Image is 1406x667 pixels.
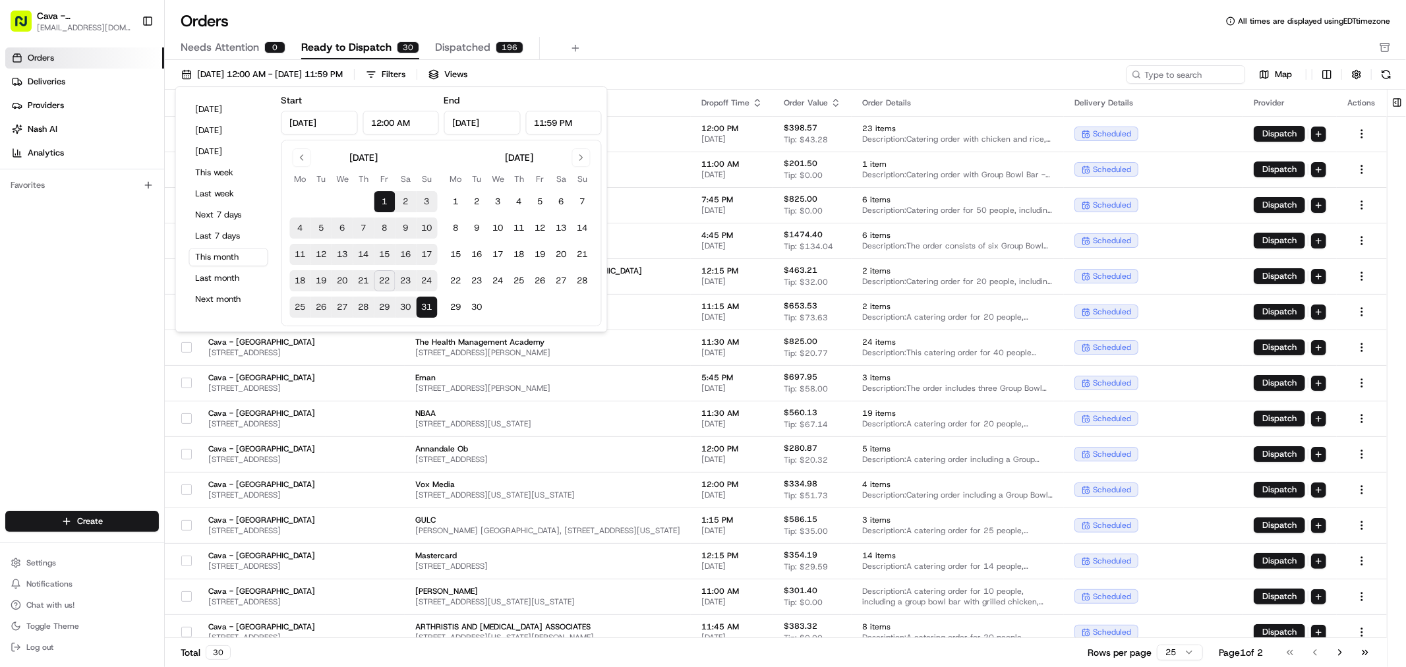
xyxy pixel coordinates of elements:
span: $825.00 [784,194,817,204]
span: [DATE] 12:00 AM - [DATE] 11:59 PM [197,69,343,80]
input: Date [444,111,521,134]
button: Dispatch [1254,233,1305,248]
span: Description: The order consists of six Group Bowl Bars featuring grilled chicken and steak, with ... [862,241,1053,251]
span: 11:30 AM [701,408,763,419]
span: Tip: $0.00 [784,170,823,181]
img: Grace Nketiah [13,192,34,213]
span: $201.50 [784,158,817,169]
div: Order Value [784,98,841,108]
button: Filters [360,65,411,84]
span: Tip: $73.63 [784,312,828,323]
input: Time [525,111,602,134]
span: Map [1275,69,1292,80]
span: [STREET_ADDRESS] [208,490,315,500]
th: Tuesday [467,172,488,186]
button: 8 [374,217,395,239]
span: 4:45 PM [701,230,763,241]
span: 24 items [862,337,1053,347]
button: Views [423,65,473,84]
span: Description: Catering order for 50 people, including multiple Group Bowl Bars with options like G... [862,205,1053,216]
span: $398.57 [784,123,817,133]
button: Toggle Theme [5,617,159,635]
span: $560.13 [784,407,817,418]
a: Deliveries [5,71,164,92]
span: $354.19 [784,550,817,560]
span: Description: This catering order for 40 people includes two Group Bowl Bars (Falafel and Grilled ... [862,347,1053,358]
button: 19 [530,244,551,265]
span: 3 items [862,372,1053,383]
span: Tip: $67.14 [784,419,828,430]
span: Nash AI [28,123,57,135]
span: NBAA [415,408,680,419]
button: 18 [509,244,530,265]
button: Last week [189,185,268,203]
button: 25 [290,297,311,318]
button: 22 [374,270,395,291]
span: Cava - [GEOGRAPHIC_DATA] [208,444,315,454]
button: Dispatch [1254,161,1305,177]
button: 30 [467,297,488,318]
span: [STREET_ADDRESS][US_STATE][US_STATE] [415,490,680,500]
button: [DATE] [189,142,268,161]
span: Description: Catering order with chicken and rice, grilled chicken with vegetables, Greek salad, ... [862,134,1053,144]
img: Wisdom Oko [13,227,34,253]
button: Next month [189,290,268,308]
span: Tip: $58.00 [784,384,828,394]
button: 11 [290,244,311,265]
button: 10 [417,217,438,239]
span: Views [444,69,467,80]
button: 3 [488,191,509,212]
th: Sunday [417,172,438,186]
button: 26 [530,270,551,291]
th: Wednesday [488,172,509,186]
span: Cava - [GEOGRAPHIC_DATA] [208,550,315,561]
span: Cava - [GEOGRAPHIC_DATA] [208,515,315,525]
button: 13 [551,217,572,239]
th: Thursday [353,172,374,186]
span: 6 items [862,194,1053,205]
button: 14 [572,217,593,239]
button: 7 [353,217,374,239]
span: [DATE] [117,204,144,215]
button: 9 [467,217,488,239]
span: API Documentation [125,295,212,308]
span: Cava - [GEOGRAPHIC_DATA] [208,337,315,347]
span: Description: The order includes three Group Bowl Bars with various protein and base options, alon... [862,383,1053,393]
span: 19 items [862,408,1053,419]
a: Providers [5,95,164,116]
span: [DATE] [701,241,763,251]
button: 17 [417,244,438,265]
span: [DATE] [701,134,763,144]
span: scheduled [1093,164,1131,175]
button: Go to next month [572,148,591,167]
button: Dispatch [1254,517,1305,533]
button: 27 [551,270,572,291]
button: Dispatch [1254,304,1305,320]
button: 29 [446,297,467,318]
button: Dispatch [1254,339,1305,355]
th: Tuesday [311,172,332,186]
a: Analytics [5,142,164,163]
button: Cava - [GEOGRAPHIC_DATA] [37,9,131,22]
span: scheduled [1093,378,1131,388]
button: Cava - [GEOGRAPHIC_DATA][EMAIL_ADDRESS][DOMAIN_NAME] [5,5,136,37]
span: 11:00 AM [701,159,763,169]
span: scheduled [1093,449,1131,459]
span: Providers [28,100,64,111]
button: 4 [509,191,530,212]
button: 15 [446,244,467,265]
span: [DATE] [701,312,763,322]
th: Sunday [572,172,593,186]
span: 1 item [862,159,1053,169]
button: 23 [395,270,417,291]
div: 💻 [111,296,122,306]
span: $653.53 [784,301,817,311]
span: scheduled [1093,271,1131,281]
button: See all [204,169,240,185]
span: scheduled [1093,484,1131,495]
button: 6 [551,191,572,212]
span: 2 items [862,266,1053,276]
a: 📗Knowledge Base [8,289,106,313]
span: $463.21 [784,265,817,275]
span: scheduled [1093,342,1131,353]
